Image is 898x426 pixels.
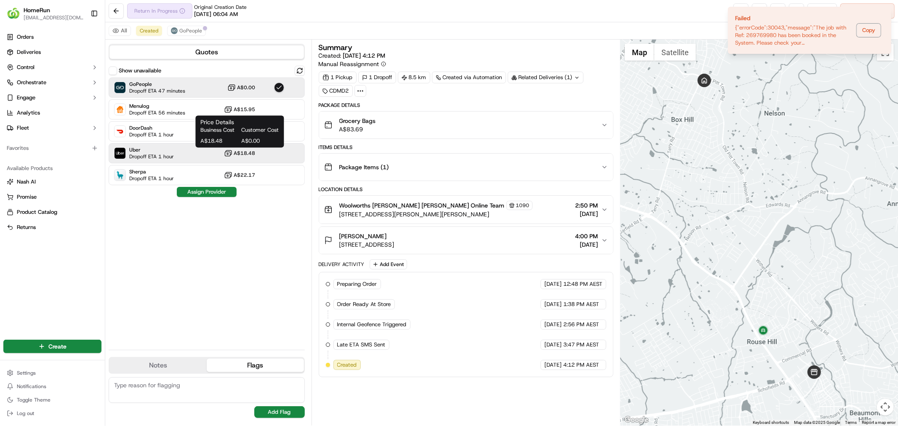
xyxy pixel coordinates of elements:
span: Returns [17,224,36,231]
span: Grocery Bags [339,117,376,125]
span: 2:50 PM [575,201,598,210]
span: Map data ©2025 Google [794,420,840,425]
span: Uber [129,146,174,153]
button: Map camera controls [877,399,894,415]
button: [EMAIL_ADDRESS][DOMAIN_NAME] [24,14,84,21]
span: Menulog [129,103,185,109]
label: Show unavailable [119,67,161,75]
button: Show street map [625,44,654,61]
button: Start new chat [143,83,153,93]
span: [DATE] 06:04 AM [194,11,238,18]
div: We're available if you need us! [29,89,107,96]
span: DoorDash [129,125,174,131]
button: Manual Reassignment [319,60,386,68]
button: Grocery BagsA$83.69 [319,112,613,138]
span: A$15.95 [234,106,256,113]
button: Log out [3,407,101,419]
button: Show satellite imagery [654,44,696,61]
div: 2 [698,74,711,87]
span: 4:12 PM AEST [563,361,599,369]
button: Toggle Theme [3,394,101,406]
a: Nash AI [7,178,98,186]
span: Order Ready At Store [337,301,391,308]
span: Dropoff ETA 1 hour [129,153,174,160]
button: Keyboard shortcuts [753,420,789,426]
div: Items Details [319,144,613,151]
span: Pylon [84,143,102,149]
button: [PERSON_NAME][STREET_ADDRESS]4:00 PM[DATE] [319,227,613,254]
button: A$15.95 [224,105,256,114]
button: Quotes [109,45,304,59]
div: 8.5 km [398,72,430,83]
img: DoorDash [115,126,125,137]
span: Preparing Order [337,280,377,288]
span: [DATE] [575,240,598,249]
span: Engage [17,94,35,101]
img: Nash [8,8,25,25]
a: 💻API Documentation [68,119,139,134]
img: Google [623,415,650,426]
span: Fleet [17,124,29,132]
span: GoPeople [129,81,185,88]
span: Deliveries [17,48,41,56]
div: 1 Pickup [319,72,357,83]
button: Notifications [3,381,101,392]
button: Copy [857,24,881,37]
span: Business Cost [200,126,238,134]
p: Welcome 👋 [8,34,153,47]
div: Related Deliveries (1) [508,72,584,83]
span: Customer Cost [241,126,279,134]
span: [STREET_ADDRESS] [339,240,394,249]
span: [STREET_ADDRESS][PERSON_NAME][PERSON_NAME] [339,210,533,218]
div: 💻 [71,123,78,130]
img: 1736555255976-a54dd68f-1ca7-489b-9aae-adbdc363a1c4 [8,80,24,96]
span: [DATE] [575,210,598,218]
button: All [109,26,131,36]
span: [DATE] [544,280,562,288]
button: Fleet [3,121,101,135]
span: [DATE] [544,361,562,369]
span: Dropoff ETA 1 hour [129,131,174,138]
span: Dropoff ETA 56 minutes [129,109,185,116]
div: Failed [735,14,853,22]
div: Location Details [319,186,613,193]
a: Returns [7,224,98,231]
span: Woolworths [PERSON_NAME] [PERSON_NAME] Online Team [339,201,505,210]
span: 2:56 PM AEST [563,321,599,328]
span: Dropoff ETA 47 minutes [129,88,185,94]
span: Sherpa [129,168,174,175]
span: Log out [17,410,34,417]
button: A$22.17 [224,171,256,179]
button: GoPeople [167,26,206,36]
button: Notes [109,359,207,372]
div: Package Details [319,102,613,109]
span: 3:47 PM AEST [563,341,599,349]
span: [DATE] [544,301,562,308]
button: Return In Progress [127,3,192,19]
button: Control [3,61,101,74]
input: Got a question? Start typing here... [22,54,152,63]
span: A$22.17 [234,172,256,178]
a: Product Catalog [7,208,98,216]
a: Terms (opens in new tab) [845,420,857,425]
div: {"errorCode":30043,"message":"The job with Ref: 269769980 has been booked in the System. Please c... [735,24,853,47]
button: Nash AI [3,175,101,189]
div: Delivery Activity [319,261,365,268]
a: Deliveries [3,45,101,59]
span: HomeRun [24,6,50,14]
button: Flags [207,359,304,372]
span: A$0.00 [241,137,279,145]
img: HomeRun [7,7,20,20]
span: A$83.69 [339,125,376,133]
span: Internal Geofence Triggered [337,321,407,328]
h1: Price Details [200,118,279,126]
span: 12:48 PM AEST [563,280,602,288]
span: Nash AI [17,178,36,186]
button: Orchestrate [3,76,101,89]
img: gopeople_logo.png [171,27,178,34]
button: Assign Provider [177,187,237,197]
a: 📗Knowledge Base [5,119,68,134]
span: Settings [17,370,36,376]
div: 📗 [8,123,15,130]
